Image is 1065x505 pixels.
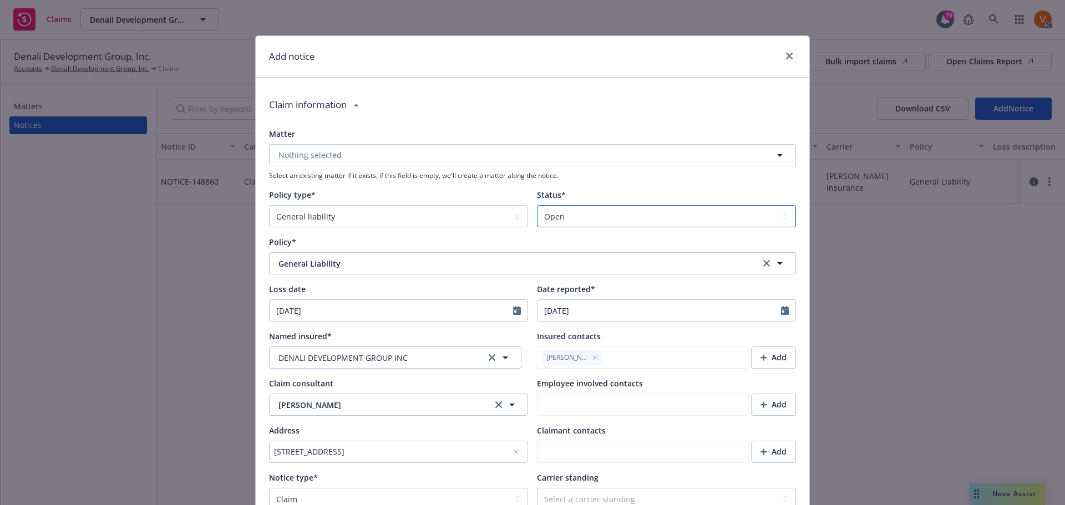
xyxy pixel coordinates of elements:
[269,237,296,247] span: Policy*
[537,378,643,389] span: Employee involved contacts
[537,472,599,483] span: Carrier standing
[269,252,796,274] button: General Liabilityclear selection
[751,346,796,369] button: Add
[269,171,796,180] span: Select an existing matter if it exists, if this field is empty, we'll create a matter along the n...
[760,257,773,270] a: clear selection
[269,441,528,463] button: [STREET_ADDRESS]
[269,129,295,139] span: Matter
[537,190,566,200] span: Status*
[492,398,505,411] a: clear selection
[278,352,408,364] span: DENALI DEVELOPMENT GROUP INC
[269,346,521,369] button: DENALI DEVELOPMENT GROUP INCclear selection
[269,49,315,64] h1: Add notice
[751,441,796,463] button: Add
[269,190,316,200] span: Policy type*
[269,89,347,121] div: Claim information
[269,425,300,436] span: Address
[269,144,796,166] button: Nothing selected
[269,284,306,294] span: Loss date
[278,399,483,411] span: [PERSON_NAME]
[269,331,332,341] span: Named insured*
[783,49,796,63] a: close
[274,446,512,457] div: [STREET_ADDRESS]
[537,284,595,294] span: Date reported*
[760,394,787,415] div: Add
[269,394,528,416] button: [PERSON_NAME]clear selection
[537,300,781,321] input: MM/DD/YYYY
[513,306,521,315] svg: Calendar
[537,331,601,341] span: Insured contacts
[546,353,587,363] span: [PERSON_NAME] Low
[537,425,606,436] span: Claimant contacts
[760,441,787,462] div: Add
[278,258,724,269] span: General Liability
[781,306,789,315] svg: Calendar
[278,149,342,161] span: Nothing selected
[270,300,513,321] input: MM/DD/YYYY
[269,89,796,121] div: Claim information
[760,347,787,368] div: Add
[269,378,333,389] span: Claim consultant
[485,351,499,364] a: clear selection
[751,394,796,416] button: Add
[269,472,318,483] span: Notice type*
